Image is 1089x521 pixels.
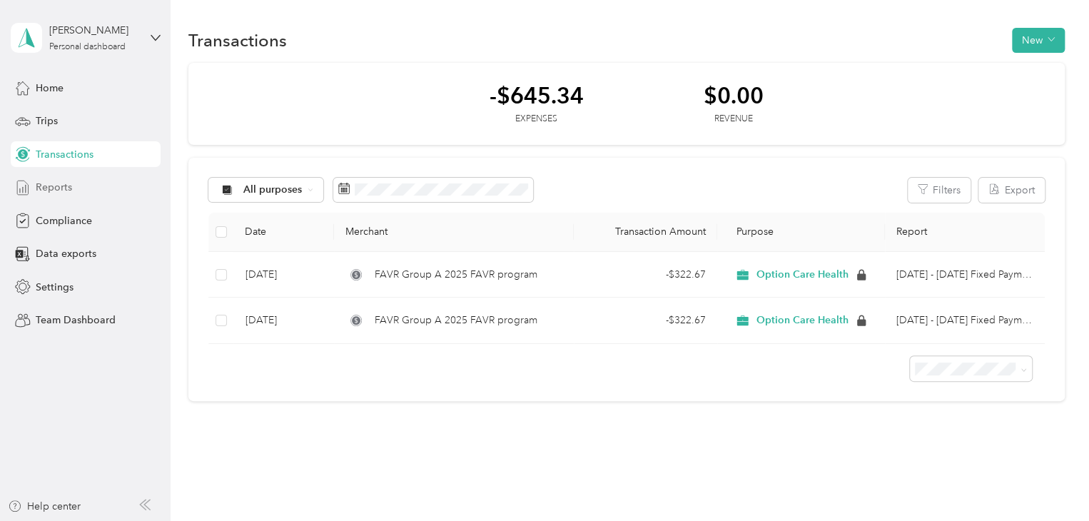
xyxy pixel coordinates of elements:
[885,252,1045,298] td: Oct 1 - 31, 2025 Fixed Payment
[36,180,72,195] span: Reports
[49,23,138,38] div: [PERSON_NAME]
[756,314,849,327] span: Option Care Health
[585,313,706,328] div: - $322.67
[49,43,126,51] div: Personal dashboard
[885,213,1045,252] th: Report
[908,178,971,203] button: Filters
[233,252,334,298] td: [DATE]
[36,213,92,228] span: Compliance
[1009,441,1089,521] iframe: Everlance-gr Chat Button Frame
[233,298,334,344] td: [DATE]
[243,185,303,195] span: All purposes
[978,178,1045,203] button: Export
[1012,28,1065,53] button: New
[375,267,537,283] span: FAVR Group A 2025 FAVR program
[704,113,764,126] div: Revenue
[490,113,584,126] div: Expenses
[585,267,706,283] div: - $322.67
[574,213,717,252] th: Transaction Amount
[490,83,584,108] div: -$645.34
[36,313,116,328] span: Team Dashboard
[188,33,287,48] h1: Transactions
[729,226,774,238] span: Purpose
[885,298,1045,344] td: Sep 1 - 30, 2025 Fixed Payment
[36,280,74,295] span: Settings
[36,246,96,261] span: Data exports
[8,499,81,514] button: Help center
[704,83,764,108] div: $0.00
[36,113,58,128] span: Trips
[36,81,64,96] span: Home
[233,213,334,252] th: Date
[756,268,849,281] span: Option Care Health
[36,147,93,162] span: Transactions
[375,313,537,328] span: FAVR Group A 2025 FAVR program
[334,213,573,252] th: Merchant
